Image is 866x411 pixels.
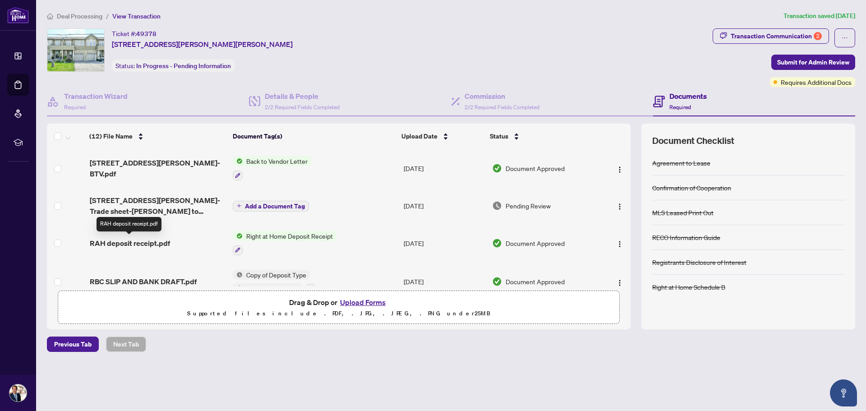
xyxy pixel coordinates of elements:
[90,157,226,179] span: [STREET_ADDRESS][PERSON_NAME]-BTV.pdf
[243,231,336,241] span: Right at Home Deposit Receipt
[54,337,92,351] span: Previous Tab
[243,156,311,166] span: Back to Vendor Letter
[613,274,627,289] button: Logo
[233,156,311,180] button: Status IconBack to Vendor Letter
[47,337,99,352] button: Previous Tab
[652,183,731,193] div: Confirmation of Cooperation
[492,277,502,286] img: Document Status
[465,104,539,111] span: 2/2 Required Fields Completed
[398,124,486,149] th: Upload Date
[400,263,488,301] td: [DATE]
[86,124,229,149] th: (12) File Name
[57,12,102,20] span: Deal Processing
[490,131,508,141] span: Status
[669,104,691,111] span: Required
[492,163,502,173] img: Document Status
[506,163,565,173] span: Document Approved
[492,238,502,248] img: Document Status
[64,308,614,319] p: Supported files include .PDF, .JPG, .JPEG, .PNG under 25 MB
[233,231,336,255] button: Status IconRight at Home Deposit Receipt
[47,13,53,19] span: home
[400,149,488,188] td: [DATE]
[47,29,104,71] img: IMG-X12332309_1.jpg
[97,217,161,231] div: RAH deposit receipt.pdf
[106,337,146,352] button: Next Tab
[842,35,848,41] span: ellipsis
[401,131,438,141] span: Upload Date
[243,270,310,280] span: Copy of Deposit Type
[90,238,170,249] span: RAH deposit receipt.pdf
[492,201,502,211] img: Document Status
[669,91,707,102] h4: Documents
[136,62,231,70] span: In Progress - Pending Information
[233,283,243,293] img: Status Icon
[7,7,29,23] img: logo
[9,384,27,402] img: Profile Icon
[233,270,243,280] img: Status Icon
[731,29,822,43] div: Transaction Communication
[652,232,720,242] div: RECO Information Guide
[237,203,241,208] span: plus
[112,28,157,39] div: Ticket #:
[136,30,157,38] span: 49378
[771,55,855,70] button: Submit for Admin Review
[652,257,746,267] div: Registrants Disclosure of Interest
[616,166,623,173] img: Logo
[486,124,597,149] th: Status
[112,60,235,72] div: Status:
[112,12,161,20] span: View Transaction
[112,39,293,50] span: [STREET_ADDRESS][PERSON_NAME][PERSON_NAME]
[814,32,822,40] div: 2
[613,236,627,250] button: Logo
[106,11,109,21] li: /
[89,131,133,141] span: (12) File Name
[243,283,302,293] span: Deposit Slip - Bank
[652,282,725,292] div: Right at Home Schedule B
[400,188,488,224] td: [DATE]
[616,203,623,210] img: Logo
[652,208,714,217] div: MLS Leased Print Out
[265,91,340,102] h4: Details & People
[652,158,710,168] div: Agreement to Lease
[90,276,197,287] span: RBC SLIP AND BANK DRAFT.pdf
[337,296,388,308] button: Upload Forms
[465,91,539,102] h4: Commission
[783,11,855,21] article: Transaction saved [DATE]
[233,231,243,241] img: Status Icon
[506,201,551,211] span: Pending Review
[64,91,128,102] h4: Transaction Wizard
[233,156,243,166] img: Status Icon
[245,203,305,209] span: Add a Document Tag
[781,77,852,87] span: Requires Additional Docs
[233,270,316,294] button: Status IconCopy of Deposit TypeStatus IconDeposit Slip - Bank
[233,200,309,212] button: Add a Document Tag
[830,379,857,406] button: Open asap
[233,201,309,212] button: Add a Document Tag
[613,199,627,213] button: Logo
[713,28,829,44] button: Transaction Communication2
[613,161,627,175] button: Logo
[58,291,619,324] span: Drag & Drop orUpload FormsSupported files include .PDF, .JPG, .JPEG, .PNG under25MB
[289,296,388,308] span: Drag & Drop or
[506,277,565,286] span: Document Approved
[229,124,398,149] th: Document Tag(s)
[64,104,86,111] span: Required
[265,104,340,111] span: 2/2 Required Fields Completed
[652,134,734,147] span: Document Checklist
[400,224,488,263] td: [DATE]
[616,279,623,286] img: Logo
[506,238,565,248] span: Document Approved
[90,195,226,217] span: [STREET_ADDRESS][PERSON_NAME]-Trade sheet-[PERSON_NAME] to review.pdf
[616,240,623,248] img: Logo
[777,55,849,69] span: Submit for Admin Review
